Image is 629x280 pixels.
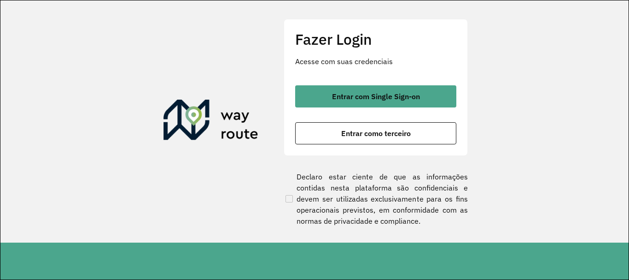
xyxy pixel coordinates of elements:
button: button [295,85,456,107]
span: Entrar com Single Sign-on [332,93,420,100]
button: button [295,122,456,144]
p: Acesse com suas credenciais [295,56,456,67]
h2: Fazer Login [295,30,456,48]
label: Declaro estar ciente de que as informações contidas nesta plataforma são confidenciais e devem se... [284,171,468,226]
span: Entrar como terceiro [341,130,411,137]
img: Roteirizador AmbevTech [163,100,258,144]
